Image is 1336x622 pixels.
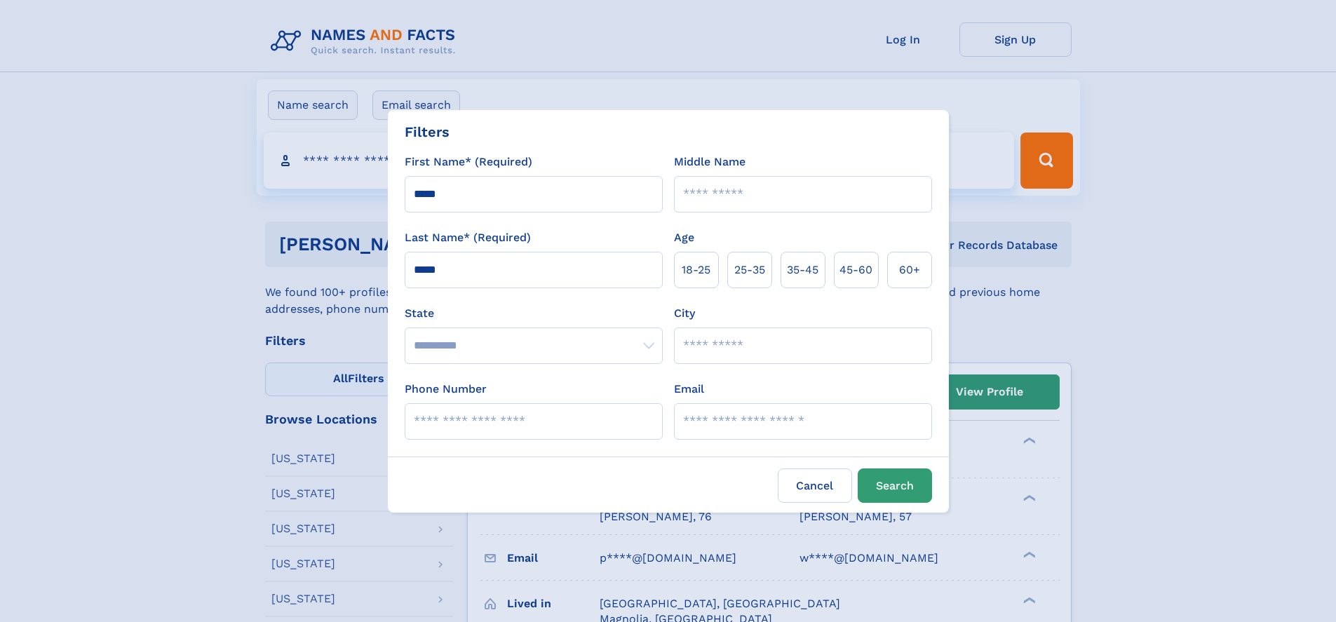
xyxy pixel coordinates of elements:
[778,468,852,503] label: Cancel
[405,154,532,170] label: First Name* (Required)
[787,262,818,278] span: 35‑45
[682,262,710,278] span: 18‑25
[899,262,920,278] span: 60+
[405,381,487,398] label: Phone Number
[674,229,694,246] label: Age
[674,381,704,398] label: Email
[405,305,663,322] label: State
[405,121,450,142] div: Filters
[674,305,695,322] label: City
[674,154,745,170] label: Middle Name
[858,468,932,503] button: Search
[405,229,531,246] label: Last Name* (Required)
[734,262,765,278] span: 25‑35
[839,262,872,278] span: 45‑60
